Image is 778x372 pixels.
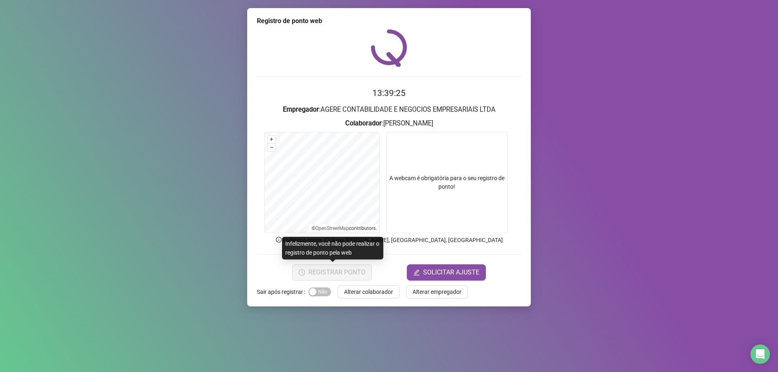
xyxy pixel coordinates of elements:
span: edit [413,269,420,276]
p: Endereço aprox. : Ciclovia [PERSON_NAME], [GEOGRAPHIC_DATA], [GEOGRAPHIC_DATA] [257,236,521,244]
div: Open Intercom Messenger [750,344,770,364]
li: © contributors. [312,225,377,231]
strong: Empregador [283,106,319,113]
time: 13:39:25 [372,88,406,98]
div: Registro de ponto web [257,16,521,26]
button: editSOLICITAR AJUSTE [407,264,486,281]
span: Alterar empregador [413,287,462,296]
button: Alterar empregador [406,285,468,298]
h3: : [PERSON_NAME] [257,118,521,129]
button: Alterar colaborador [338,285,400,298]
h3: : AGERE CONTABILIDADE E NEGOCIOS EMPRESARIAIS LTDA [257,104,521,115]
label: Sair após registrar [257,285,308,298]
span: Alterar colaborador [344,287,393,296]
span: SOLICITAR AJUSTE [423,268,479,277]
span: info-circle [275,236,282,243]
div: A webcam é obrigatória para o seu registro de ponto! [386,132,508,233]
strong: Colaborador [345,119,382,127]
button: REGISTRAR PONTO [292,264,372,281]
button: + [268,136,276,143]
button: – [268,144,276,151]
a: OpenStreetMap [315,225,349,231]
div: Infelizmente, você não pode realizar o registro de ponto pela web [282,237,383,259]
img: QRPoint [371,29,407,67]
